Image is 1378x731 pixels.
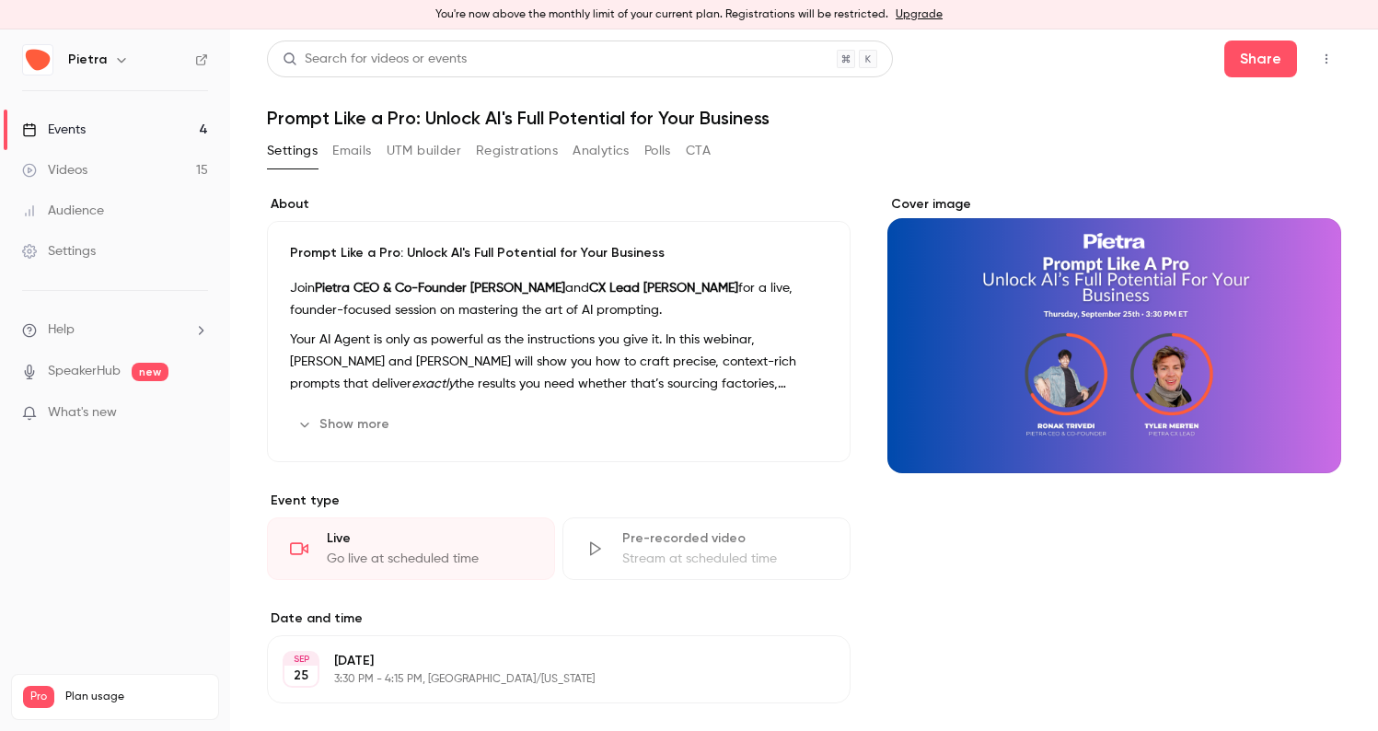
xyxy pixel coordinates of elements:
button: Share [1224,41,1297,77]
p: 3:30 PM - 4:15 PM, [GEOGRAPHIC_DATA]/[US_STATE] [334,672,753,687]
button: CTA [686,136,711,166]
label: About [267,195,851,214]
span: Pro [23,686,54,708]
span: new [132,363,168,381]
span: What's new [48,403,117,423]
section: Cover image [887,195,1341,473]
iframe: Noticeable Trigger [186,405,208,422]
h6: Pietra [68,51,107,69]
li: help-dropdown-opener [22,320,208,340]
button: Polls [644,136,671,166]
button: Emails [332,136,371,166]
p: Your AI Agent is only as powerful as the instructions you give it. In this webinar, [PERSON_NAME]... [290,329,828,395]
span: Plan usage [65,690,207,704]
div: Videos [22,161,87,180]
div: Audience [22,202,104,220]
label: Cover image [887,195,1341,214]
strong: Pietra CEO & Co-Founder [PERSON_NAME] [315,282,565,295]
button: UTM builder [387,136,461,166]
div: Pre-recorded video [622,529,828,548]
a: Upgrade [896,7,943,22]
div: Search for videos or events [283,50,467,69]
div: SEP [284,653,318,666]
span: Help [48,320,75,340]
em: exactly [411,377,455,390]
button: Registrations [476,136,558,166]
img: Pietra [23,45,52,75]
button: Show more [290,410,400,439]
button: Settings [267,136,318,166]
div: Settings [22,242,96,261]
p: Event type [267,492,851,510]
div: Go live at scheduled time [327,550,532,568]
p: 25 [294,667,308,685]
strong: CX Lead [PERSON_NAME] [589,282,738,295]
label: Date and time [267,609,851,628]
div: Stream at scheduled time [622,550,828,568]
div: LiveGo live at scheduled time [267,517,555,580]
div: Live [327,529,532,548]
div: Events [22,121,86,139]
button: Analytics [573,136,630,166]
p: Join and for a live, founder-focused session on mastering the art of AI prompting. [290,277,828,321]
div: Pre-recorded videoStream at scheduled time [562,517,851,580]
p: [DATE] [334,652,753,670]
p: Prompt Like a Pro: Unlock AI's Full Potential for Your Business [290,244,828,262]
a: SpeakerHub [48,362,121,381]
h1: Prompt Like a Pro: Unlock AI's Full Potential for Your Business [267,107,1341,129]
